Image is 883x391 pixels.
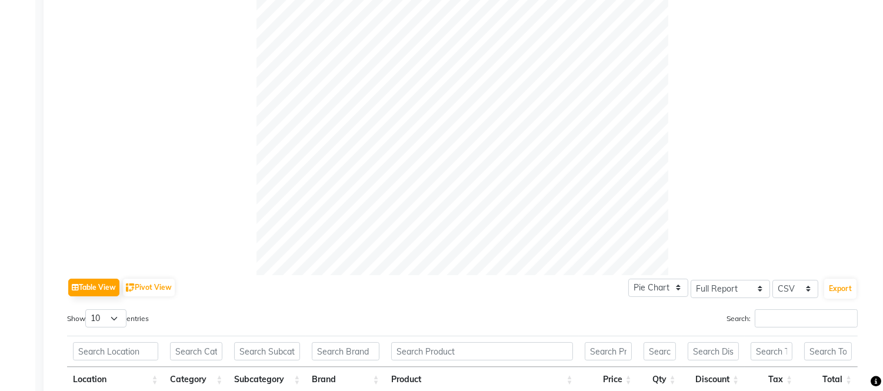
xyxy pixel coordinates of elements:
input: Search Location [73,342,158,360]
button: Pivot View [123,279,175,296]
input: Search Qty [644,342,676,360]
label: Search: [727,309,858,327]
input: Search Subcategory [234,342,300,360]
input: Search: [755,309,858,327]
label: Show entries [67,309,149,327]
input: Search Discount [688,342,739,360]
select: Showentries [85,309,126,327]
button: Export [824,279,857,299]
input: Search Tax [751,342,792,360]
input: Search Price [585,342,632,360]
input: Search Total [804,342,852,360]
input: Search Brand [312,342,379,360]
input: Search Category [170,342,223,360]
img: pivot.png [126,283,135,292]
input: Search Product [391,342,573,360]
button: Table View [68,279,119,296]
